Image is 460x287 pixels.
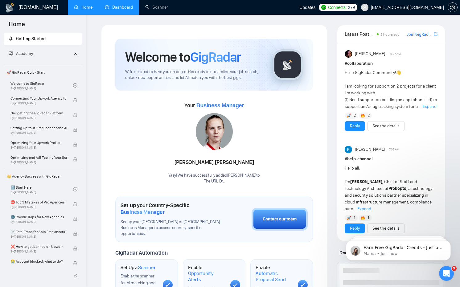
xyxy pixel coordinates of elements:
[348,4,355,11] span: 279
[350,123,360,129] a: Reply
[396,70,401,75] span: 👋
[184,102,244,109] span: Your
[73,232,77,236] span: lock
[73,142,77,147] span: lock
[73,202,77,206] span: lock
[380,32,400,37] span: 2 hours ago
[452,266,457,271] span: 9
[73,261,77,265] span: lock
[256,270,293,282] span: Automatic Proposal Send
[4,170,82,182] span: 👑 Agency Success with GigRadar
[73,273,80,279] span: double-left
[434,31,437,36] span: export
[361,113,365,118] img: 🔥
[105,5,133,10] a: dashboardDashboard
[389,51,401,57] span: 10:37 AM
[407,31,433,38] a: Join GigRadar Slack Community
[448,5,458,10] a: setting
[345,60,437,67] h1: # collaboration
[372,225,400,232] a: See the details
[73,157,77,162] span: lock
[345,50,352,58] img: Julie McCarter
[73,83,77,88] span: check-circle
[347,113,351,118] img: 🚀
[272,49,303,80] img: gigradar-logo.png
[16,36,46,41] span: Getting Started
[10,110,67,116] span: Navigating the GigRadar Platform
[321,5,326,10] img: upwork-logo.png
[73,246,77,251] span: lock
[10,258,67,264] span: 😭 Account blocked: what to do?
[263,216,297,223] div: Contact our team
[10,101,67,105] span: By [PERSON_NAME]
[10,199,67,205] span: ⛔ Top 3 Mistakes of Pro Agencies
[5,3,15,13] img: logo
[439,266,454,281] iframe: Intercom live chat
[10,229,67,235] span: ☠️ Fatal Traps for Solo Freelancers
[121,264,155,271] h1: Set Up a
[10,154,67,161] span: Optimizing and A/B Testing Your Scanner for Better Results
[434,31,437,37] a: export
[145,5,168,10] a: searchScanner
[10,214,67,220] span: 🌚 Rookie Traps for New Agencies
[196,102,244,109] span: Business Manager
[4,20,30,33] span: Home
[73,217,77,221] span: lock
[4,33,82,45] li: Getting Started
[10,235,67,239] span: By [PERSON_NAME]
[10,116,67,120] span: By [PERSON_NAME]
[115,249,167,256] span: GigRadar Automation
[73,187,77,191] span: check-circle
[389,147,399,152] span: 7:02 AM
[74,5,92,10] a: homeHome
[10,205,67,209] span: By [PERSON_NAME]
[363,5,367,10] span: user
[448,2,458,12] button: setting
[372,123,400,129] a: See the details
[345,70,437,109] span: Hello GigRadar Community! I am looking for support on 2 projects for a client I'm working with. (...
[350,179,382,184] strong: [PERSON_NAME]
[168,157,260,168] div: [PERSON_NAME] [PERSON_NAME]
[350,225,360,232] a: Reply
[10,131,67,135] span: By [PERSON_NAME]
[354,113,356,119] span: 2
[10,182,73,196] a: 1️⃣ Start HereBy[PERSON_NAME]
[345,146,352,153] img: Rohith Sanam
[196,113,233,150] img: 1706119121283-multi-60.jpg
[347,216,351,220] img: 🚀
[188,264,225,283] h1: Enable
[10,250,67,253] span: By [PERSON_NAME]
[355,51,385,57] span: [PERSON_NAME]
[345,223,365,233] button: Reply
[121,202,221,215] h1: Set up your Country-Specific
[423,104,437,109] span: Expand
[357,206,371,211] span: Expand
[9,51,33,56] span: Academy
[345,121,365,131] button: Reply
[9,36,13,41] span: rocket
[10,161,67,164] span: By [PERSON_NAME]
[10,125,67,131] span: Setting Up Your First Scanner and Auto-Bidder
[337,227,460,270] iframe: Intercom notifications message
[9,51,13,55] span: fund-projection-screen
[168,173,260,184] div: Yaay! We have successfully added [PERSON_NAME] to
[345,166,432,211] span: Hello all, I’m , Chief of Staff and Technology Architect at , a technology and security solutions...
[367,223,405,233] button: See the details
[345,156,437,162] h1: # help-channel
[73,113,77,117] span: lock
[125,69,262,81] span: We're excited to have you on board. Get ready to streamline your job search, unlock new opportuni...
[138,264,155,271] span: Scanner
[10,95,67,101] span: Connecting Your Upwork Agency to GigRadar
[168,178,260,184] p: The URL Dr. .
[121,219,221,237] span: Set up your [GEOGRAPHIC_DATA] or [GEOGRAPHIC_DATA] Business Manager to access country-specific op...
[368,113,370,119] span: 2
[10,220,67,224] span: By [PERSON_NAME]
[328,4,347,11] span: Connects:
[125,49,241,65] h1: Welcome to
[367,121,405,131] button: See the details
[188,270,225,282] span: Opportunity Alerts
